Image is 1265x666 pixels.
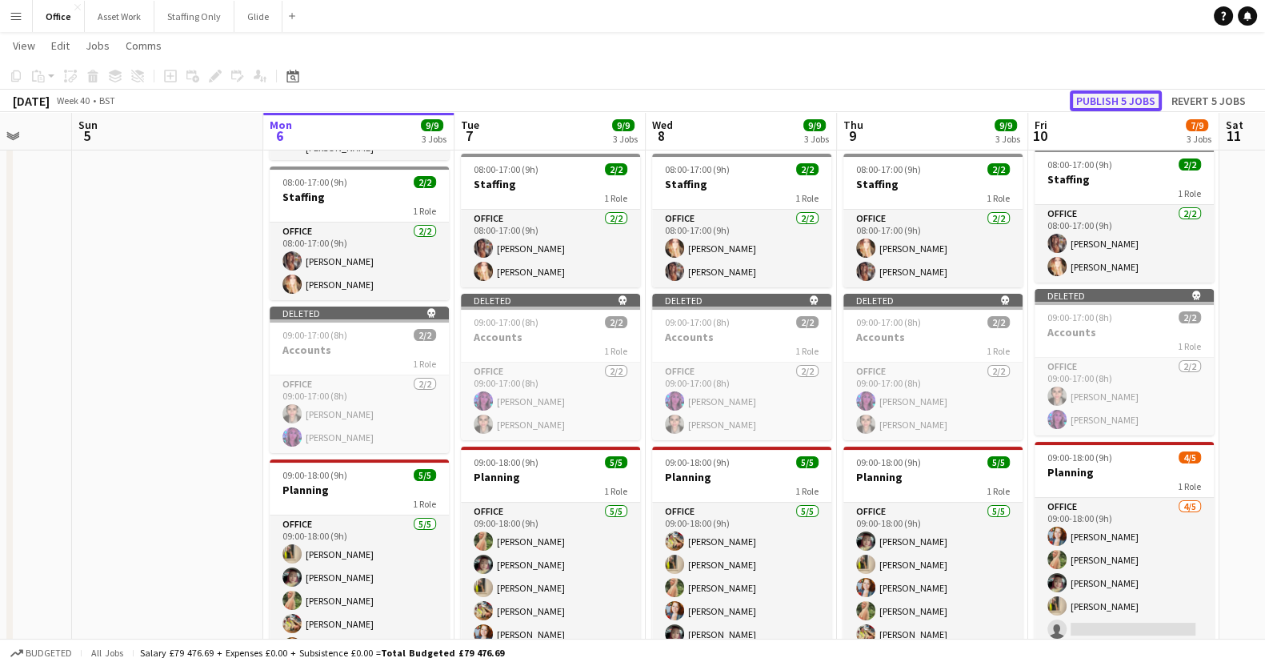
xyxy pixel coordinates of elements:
[270,223,449,300] app-card-role: Office2/208:00-17:00 (9h)[PERSON_NAME][PERSON_NAME]
[86,38,110,53] span: Jobs
[53,94,93,106] span: Week 40
[1035,358,1214,435] app-card-role: Office2/209:00-17:00 (8h)[PERSON_NAME][PERSON_NAME]
[458,126,479,145] span: 7
[414,176,436,188] span: 2/2
[1186,119,1208,131] span: 7/9
[1047,451,1112,463] span: 09:00-18:00 (9h)
[995,119,1017,131] span: 9/9
[803,119,826,131] span: 9/9
[1178,340,1201,352] span: 1 Role
[45,35,76,56] a: Edit
[995,133,1020,145] div: 3 Jobs
[987,485,1010,497] span: 1 Role
[461,177,640,191] h3: Staffing
[13,93,50,109] div: [DATE]
[413,498,436,510] span: 1 Role
[795,485,819,497] span: 1 Role
[282,469,347,481] span: 09:00-18:00 (9h)
[461,154,640,287] div: 08:00-17:00 (9h)2/2Staffing1 RoleOffice2/208:00-17:00 (9h)[PERSON_NAME][PERSON_NAME]
[381,647,504,659] span: Total Budgeted £79 476.69
[665,316,730,328] span: 09:00-17:00 (8h)
[270,307,449,319] div: Deleted
[461,447,640,650] app-job-card: 09:00-18:00 (9h)5/5Planning1 RoleOffice5/509:00-18:00 (9h)[PERSON_NAME][PERSON_NAME][PERSON_NAME]...
[13,38,35,53] span: View
[843,363,1023,440] app-card-role: Office2/209:00-17:00 (8h)[PERSON_NAME][PERSON_NAME]
[1035,149,1214,283] app-job-card: 08:00-17:00 (9h)2/2Staffing1 RoleOffice2/208:00-17:00 (9h)[PERSON_NAME][PERSON_NAME]
[78,118,98,132] span: Sun
[856,456,921,468] span: 09:00-18:00 (9h)
[605,316,627,328] span: 2/2
[650,126,673,145] span: 8
[795,345,819,357] span: 1 Role
[652,177,831,191] h3: Staffing
[843,154,1023,287] app-job-card: 08:00-17:00 (9h)2/2Staffing1 RoleOffice2/208:00-17:00 (9h)[PERSON_NAME][PERSON_NAME]
[843,294,1023,440] div: Deleted 09:00-17:00 (8h)2/2Accounts1 RoleOffice2/209:00-17:00 (8h)[PERSON_NAME][PERSON_NAME]
[6,35,42,56] a: View
[33,1,85,32] button: Office
[843,330,1023,344] h3: Accounts
[270,516,449,663] app-card-role: Office5/509:00-18:00 (9h)[PERSON_NAME][PERSON_NAME][PERSON_NAME][PERSON_NAME][PERSON_NAME]
[1035,172,1214,187] h3: Staffing
[613,133,638,145] div: 3 Jobs
[665,163,730,175] span: 08:00-17:00 (9h)
[270,166,449,300] app-job-card: 08:00-17:00 (9h)2/2Staffing1 RoleOffice2/208:00-17:00 (9h)[PERSON_NAME][PERSON_NAME]
[85,1,154,32] button: Asset Work
[1032,126,1047,145] span: 10
[1223,126,1243,145] span: 11
[652,294,831,440] app-job-card: Deleted 09:00-17:00 (8h)2/2Accounts1 RoleOffice2/209:00-17:00 (8h)[PERSON_NAME][PERSON_NAME]
[270,307,449,453] app-job-card: Deleted 09:00-17:00 (8h)2/2Accounts1 RoleOffice2/209:00-17:00 (8h)[PERSON_NAME][PERSON_NAME]
[652,330,831,344] h3: Accounts
[796,316,819,328] span: 2/2
[414,329,436,341] span: 2/2
[1226,118,1243,132] span: Sat
[51,38,70,53] span: Edit
[1035,325,1214,339] h3: Accounts
[1035,205,1214,283] app-card-role: Office2/208:00-17:00 (9h)[PERSON_NAME][PERSON_NAME]
[652,447,831,650] div: 09:00-18:00 (9h)5/5Planning1 RoleOffice5/509:00-18:00 (9h)[PERSON_NAME][PERSON_NAME][PERSON_NAME]...
[843,470,1023,484] h3: Planning
[796,456,819,468] span: 5/5
[119,35,168,56] a: Comms
[1035,442,1214,645] div: 09:00-18:00 (9h)4/5Planning1 RoleOffice4/509:00-18:00 (9h)[PERSON_NAME][PERSON_NAME][PERSON_NAME]...
[270,459,449,663] app-job-card: 09:00-18:00 (9h)5/5Planning1 RoleOffice5/509:00-18:00 (9h)[PERSON_NAME][PERSON_NAME][PERSON_NAME]...
[652,503,831,650] app-card-role: Office5/509:00-18:00 (9h)[PERSON_NAME][PERSON_NAME][PERSON_NAME][PERSON_NAME][PERSON_NAME]
[604,485,627,497] span: 1 Role
[140,647,504,659] div: Salary £79 476.69 + Expenses £0.00 + Subsistence £0.00 =
[795,192,819,204] span: 1 Role
[856,163,921,175] span: 08:00-17:00 (9h)
[856,316,921,328] span: 09:00-17:00 (8h)
[413,358,436,370] span: 1 Role
[8,644,74,662] button: Budgeted
[665,456,730,468] span: 09:00-18:00 (9h)
[474,316,538,328] span: 09:00-17:00 (8h)
[1179,158,1201,171] span: 2/2
[652,154,831,287] app-job-card: 08:00-17:00 (9h)2/2Staffing1 RoleOffice2/208:00-17:00 (9h)[PERSON_NAME][PERSON_NAME]
[270,118,292,132] span: Mon
[267,126,292,145] span: 6
[843,447,1023,650] app-job-card: 09:00-18:00 (9h)5/5Planning1 RoleOffice5/509:00-18:00 (9h)[PERSON_NAME][PERSON_NAME][PERSON_NAME]...
[1035,289,1214,435] app-job-card: Deleted 09:00-17:00 (8h)2/2Accounts1 RoleOffice2/209:00-17:00 (8h)[PERSON_NAME][PERSON_NAME]
[79,35,116,56] a: Jobs
[461,330,640,344] h3: Accounts
[1047,158,1112,171] span: 08:00-17:00 (9h)
[843,210,1023,287] app-card-role: Office2/208:00-17:00 (9h)[PERSON_NAME][PERSON_NAME]
[1035,465,1214,479] h3: Planning
[841,126,863,145] span: 9
[1035,498,1214,645] app-card-role: Office4/509:00-18:00 (9h)[PERSON_NAME][PERSON_NAME][PERSON_NAME][PERSON_NAME]
[604,345,627,357] span: 1 Role
[1070,90,1162,111] button: Publish 5 jobs
[1179,451,1201,463] span: 4/5
[1178,480,1201,492] span: 1 Role
[796,163,819,175] span: 2/2
[987,163,1010,175] span: 2/2
[1035,118,1047,132] span: Fri
[474,456,538,468] span: 09:00-18:00 (9h)
[270,190,449,204] h3: Staffing
[461,503,640,650] app-card-role: Office5/509:00-18:00 (9h)[PERSON_NAME][PERSON_NAME][PERSON_NAME][PERSON_NAME][PERSON_NAME]
[612,119,635,131] span: 9/9
[474,163,538,175] span: 08:00-17:00 (9h)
